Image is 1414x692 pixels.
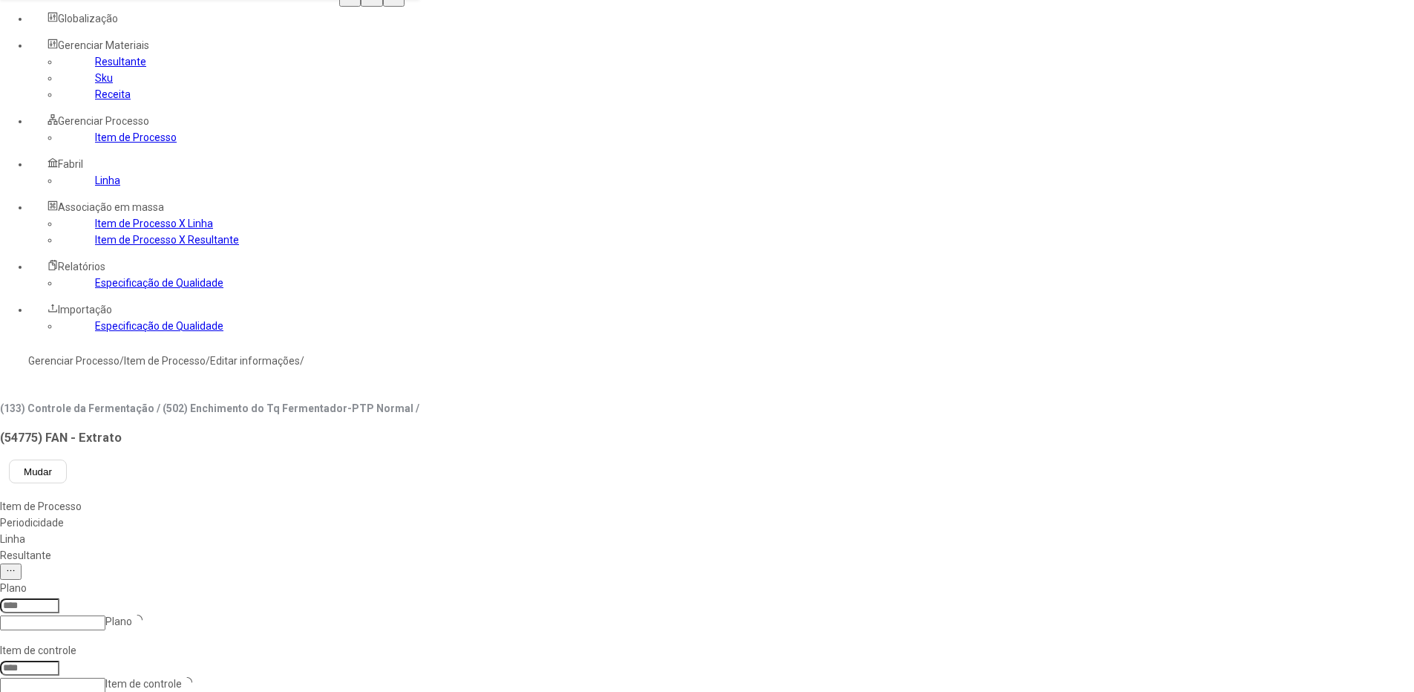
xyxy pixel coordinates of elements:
[95,320,223,332] a: Especificação de Qualidade
[210,355,300,367] a: Editar informações
[58,13,118,25] span: Globalização
[58,158,83,170] span: Fabril
[24,466,52,477] span: Mudar
[58,115,149,127] span: Gerenciar Processo
[95,234,239,246] a: Item de Processo X Resultante
[105,616,132,627] nz-select-placeholder: Plano
[95,88,131,100] a: Receita
[124,355,206,367] a: Item de Processo
[206,355,210,367] nz-breadcrumb-separator: /
[95,277,223,289] a: Especificação de Qualidade
[58,201,164,213] span: Associação em massa
[300,355,304,367] nz-breadcrumb-separator: /
[95,218,213,229] a: Item de Processo X Linha
[58,261,105,272] span: Relatórios
[120,355,124,367] nz-breadcrumb-separator: /
[58,39,149,51] span: Gerenciar Materiais
[95,56,146,68] a: Resultante
[105,678,182,690] nz-select-placeholder: Item de controle
[95,131,177,143] a: Item de Processo
[95,174,120,186] a: Linha
[28,355,120,367] a: Gerenciar Processo
[95,72,113,84] a: Sku
[58,304,112,316] span: Importação
[9,460,67,483] button: Mudar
